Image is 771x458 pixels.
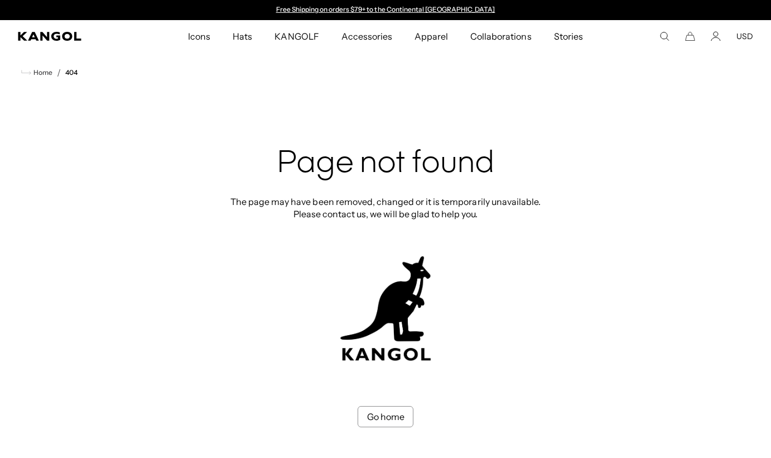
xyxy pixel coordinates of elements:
a: Accessories [330,20,403,53]
a: Kangol [18,32,124,41]
a: Free Shipping on orders $79+ to the Continental [GEOGRAPHIC_DATA] [276,5,495,13]
button: Cart [685,31,695,41]
span: Hats [233,20,252,53]
slideshow-component: Announcement bar [271,6,500,15]
p: The page may have been removed, changed or it is temporarily unavailable. Please contact us, we w... [227,195,544,220]
summary: Search here [659,31,669,41]
li: / [52,66,61,79]
a: Stories [543,20,594,53]
a: KANGOLF [263,20,330,53]
div: 1 of 2 [271,6,500,15]
a: Hats [221,20,263,53]
span: Apparel [415,20,448,53]
button: USD [736,31,753,41]
a: Home [21,68,52,78]
a: Collaborations [459,20,542,53]
a: Account [711,31,721,41]
span: Stories [554,20,583,53]
a: Apparel [403,20,459,53]
span: Home [31,69,52,77]
a: Icons [177,20,221,53]
span: Accessories [341,20,392,53]
span: KANGOLF [274,20,319,53]
span: Icons [188,20,210,53]
h2: Page not found [227,146,544,182]
div: Announcement [271,6,500,15]
a: 404 [65,69,78,77]
a: Go home [358,406,413,427]
span: Collaborations [470,20,531,53]
img: kangol-404-logo.jpg [338,256,433,361]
